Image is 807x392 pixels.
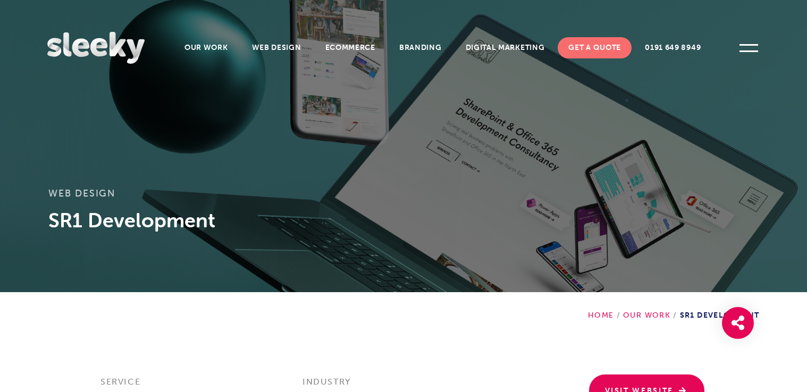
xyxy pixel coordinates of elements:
[241,37,312,58] a: Web Design
[389,37,452,58] a: Branding
[670,311,679,320] span: /
[634,37,711,58] a: 0191 649 8949
[302,377,351,387] strong: Industry
[558,37,632,58] a: Get A Quote
[315,37,386,58] a: Ecommerce
[48,207,759,234] h1: SR1 Development
[588,292,760,320] div: SR1 Development
[623,311,670,320] a: Our Work
[588,311,614,320] a: Home
[47,32,144,64] img: Sleeky Web Design Newcastle
[174,37,239,58] a: Our Work
[614,311,623,320] span: /
[100,377,140,387] strong: Service
[48,187,115,199] a: Web Design
[455,37,556,58] a: Digital Marketing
